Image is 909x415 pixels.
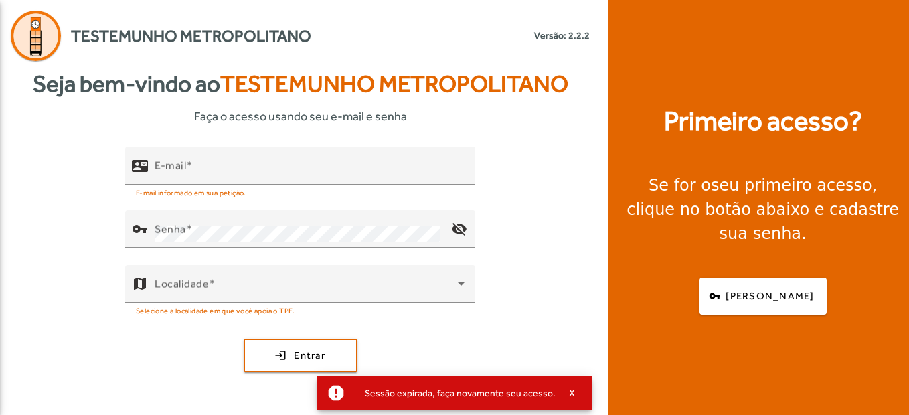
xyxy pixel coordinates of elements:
mat-label: Localidade [155,277,209,290]
mat-icon: report [326,383,346,403]
div: Se for o , clique no botão abaixo e cadastre sua senha. [625,173,901,246]
button: [PERSON_NAME] [699,278,827,315]
strong: Primeiro acesso? [664,101,862,141]
mat-icon: vpn_key [132,221,148,237]
mat-label: E-mail [155,159,186,171]
mat-icon: contact_mail [132,157,148,173]
mat-hint: E-mail informado em sua petição. [136,185,246,199]
span: Faça o acesso usando seu e-mail e senha [194,107,407,125]
strong: Seja bem-vindo ao [33,66,568,102]
small: Versão: 2.2.2 [534,29,590,43]
span: [PERSON_NAME] [726,288,814,304]
span: Entrar [294,348,325,363]
span: Testemunho Metropolitano [71,24,311,48]
mat-icon: map [132,276,148,292]
mat-hint: Selecione a localidade em que você apoia o TPE. [136,303,295,317]
div: Sessão expirada, faça novamente seu acesso. [354,384,556,402]
strong: seu primeiro acesso [711,176,872,195]
button: Entrar [244,339,357,372]
span: X [569,387,576,399]
span: Testemunho Metropolitano [220,70,568,97]
mat-label: Senha [155,222,186,235]
img: Logo Agenda [11,11,61,61]
mat-icon: visibility_off [443,213,475,245]
button: X [556,387,589,399]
